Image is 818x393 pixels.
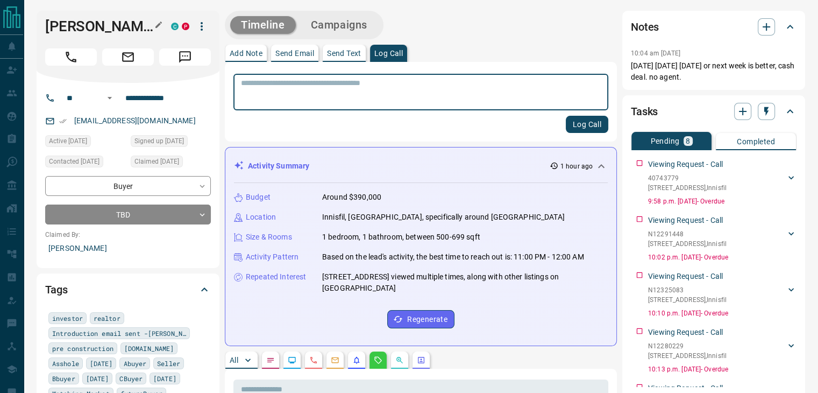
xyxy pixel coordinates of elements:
[648,327,723,338] p: Viewing Request - Call
[134,136,184,146] span: Signed up [DATE]
[131,135,211,150] div: Thu Nov 24 2022
[648,308,796,318] p: 10:10 p.m. [DATE] - Overdue
[631,14,796,40] div: Notes
[631,18,659,36] h2: Notes
[648,351,727,361] p: [STREET_ADDRESS] , Innisfil
[300,16,378,34] button: Campaigns
[157,358,180,369] span: Seller
[648,215,723,226] p: Viewing Request - Call
[648,364,796,374] p: 10:13 p.m. [DATE] - Overdue
[648,173,727,183] p: 40743779
[309,356,318,364] svg: Calls
[648,171,796,195] div: 40743779[STREET_ADDRESS],Innisfil
[631,50,680,57] p: 10:04 am [DATE]
[45,18,155,35] h1: [PERSON_NAME]
[288,356,296,364] svg: Lead Browsing Activity
[648,239,727,249] p: [STREET_ADDRESS] , Innisfil
[246,212,276,223] p: Location
[123,358,146,369] span: Abuyer
[74,116,196,125] a: [EMAIL_ADDRESS][DOMAIN_NAME]
[560,162,593,171] p: 1 hour ago
[322,231,480,243] p: 1 bedroom, 1 bathroom, between 500-699 sqft
[417,356,425,364] svg: Agent Actions
[648,283,796,307] div: N12325083[STREET_ADDRESS],Innisfil
[119,373,143,384] span: CBuyer
[246,192,271,203] p: Budget
[566,116,608,133] button: Log Call
[648,196,796,206] p: 9:58 p.m. [DATE] - Overdue
[246,231,292,243] p: Size & Rooms
[153,373,176,384] span: [DATE]
[52,343,113,354] span: pre construction
[737,138,775,145] p: Completed
[45,48,97,66] span: Call
[275,50,314,57] p: Send Email
[322,271,608,294] p: [STREET_ADDRESS] viewed multiple times, along with other listings on [GEOGRAPHIC_DATA]
[124,343,174,354] span: [DOMAIN_NAME]
[648,341,727,351] p: N12280229
[322,212,565,223] p: Innisfil, [GEOGRAPHIC_DATA], specifically around [GEOGRAPHIC_DATA]
[246,271,306,283] p: Repeated Interest
[248,160,309,172] p: Activity Summary
[45,281,67,298] h2: Tags
[322,192,381,203] p: Around $390,000
[395,356,404,364] svg: Opportunities
[159,48,211,66] span: Message
[45,240,211,257] p: [PERSON_NAME]
[103,92,116,104] button: Open
[182,23,189,30] div: property.ca
[387,310,454,328] button: Regenerate
[131,156,211,171] div: Thu Nov 24 2022
[134,156,179,167] span: Claimed [DATE]
[52,313,83,324] span: investor
[648,271,723,282] p: Viewing Request - Call
[94,313,120,324] span: realtor
[648,285,727,295] p: N12325083
[650,137,679,145] p: Pending
[234,156,608,176] div: Activity Summary1 hour ago
[631,103,658,120] h2: Tasks
[648,295,727,305] p: [STREET_ADDRESS] , Innisfil
[90,358,113,369] span: [DATE]
[45,230,211,240] p: Claimed By:
[686,137,690,145] p: 8
[648,339,796,363] div: N12280229[STREET_ADDRESS],Innisfil
[59,117,67,125] svg: Email Verified
[86,373,109,384] span: [DATE]
[322,251,584,263] p: Based on the lead's activity, the best time to reach out is: 11:00 PM - 12:00 AM
[230,356,238,364] p: All
[631,99,796,124] div: Tasks
[331,356,339,364] svg: Emails
[648,227,796,251] div: N12291448[STREET_ADDRESS],Innisfil
[45,205,211,224] div: TBD
[45,176,211,196] div: Buyer
[266,356,275,364] svg: Notes
[45,277,211,303] div: Tags
[631,60,796,83] p: [DATE] [DATE] [DATE] or next week is better, cash deal. no agent.
[374,356,382,364] svg: Requests
[648,229,727,239] p: N12291448
[45,156,125,171] div: Wed Nov 30 2022
[374,50,403,57] p: Log Call
[246,251,298,263] p: Activity Pattern
[49,136,87,146] span: Active [DATE]
[648,183,727,193] p: [STREET_ADDRESS] , Innisfil
[648,252,796,262] p: 10:02 p.m. [DATE] - Overdue
[352,356,361,364] svg: Listing Alerts
[52,328,186,339] span: Introduction email sent -[PERSON_NAME]
[230,50,262,57] p: Add Note
[230,16,296,34] button: Timeline
[648,159,723,170] p: Viewing Request - Call
[45,135,125,150] div: Fri Aug 15 2025
[49,156,99,167] span: Contacted [DATE]
[52,358,79,369] span: Asshole
[327,50,361,57] p: Send Text
[52,373,75,384] span: Bbuyer
[102,48,154,66] span: Email
[171,23,179,30] div: condos.ca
